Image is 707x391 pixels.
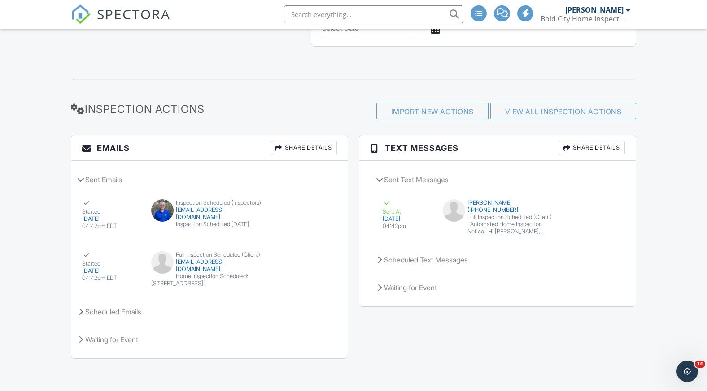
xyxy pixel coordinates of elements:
[71,103,252,115] h3: Inspection Actions
[82,215,140,223] div: [DATE]
[541,14,630,23] div: Bold City Home Inspections
[151,273,268,287] div: Home Inspection Scheduled: [STREET_ADDRESS]
[467,221,552,235] div: ::Automated Home Inspection Notice:: Hi [PERSON_NAME], Your home inspection at [STREET_ADDRESS] i...
[559,141,625,155] div: Share Details
[71,300,348,324] div: Scheduled Emails
[97,4,170,23] span: SPECTORA
[151,199,268,206] div: Inspection Scheduled (Inspectors)
[71,12,170,31] a: SPECTORA
[376,103,489,119] div: Import New Actions
[370,275,625,300] div: Waiting for Event
[383,223,432,230] div: 04:42pm
[443,199,552,214] div: [PERSON_NAME] ([PHONE_NUMBER])
[82,275,140,282] div: 04:42pm EDT
[151,206,268,221] div: [EMAIL_ADDRESS][DOMAIN_NAME]
[82,267,140,275] div: [DATE]
[284,5,463,23] input: Search everything...
[71,4,91,24] img: The Best Home Inspection Software - Spectora
[370,168,625,192] div: Sent Text Messages
[565,5,624,14] div: [PERSON_NAME]
[443,214,552,221] div: Full Inspection Scheduled (Client)
[82,223,140,230] div: 04:42pm EDT
[443,199,465,222] img: default-user-f0147aede5fd5fa78ca7ade42f37bd4542148d508eef1c3d3ea960f66861d68b.jpg
[695,361,705,368] span: 10
[71,327,348,352] div: Waiting for Event
[71,168,348,192] div: Sent Emails
[151,251,174,274] img: default-user-f0147aede5fd5fa78ca7ade42f37bd4542148d508eef1c3d3ea960f66861d68b.jpg
[82,199,140,215] div: Started
[383,199,432,215] div: Sent At
[82,251,140,267] div: Started
[383,215,432,223] div: [DATE]
[151,221,268,228] div: Inspection Scheduled [DATE]
[505,107,622,116] a: View All Inspection Actions
[151,251,268,258] div: Full Inspection Scheduled (Client)
[151,258,268,273] div: [EMAIL_ADDRESS][DOMAIN_NAME]
[359,135,636,161] h3: Text Messages
[271,141,337,155] div: Share Details
[370,248,625,272] div: Scheduled Text Messages
[676,361,698,382] iframe: Intercom live chat
[71,135,348,161] h3: Emails
[151,199,174,222] img: head_shotmike950x950.jpg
